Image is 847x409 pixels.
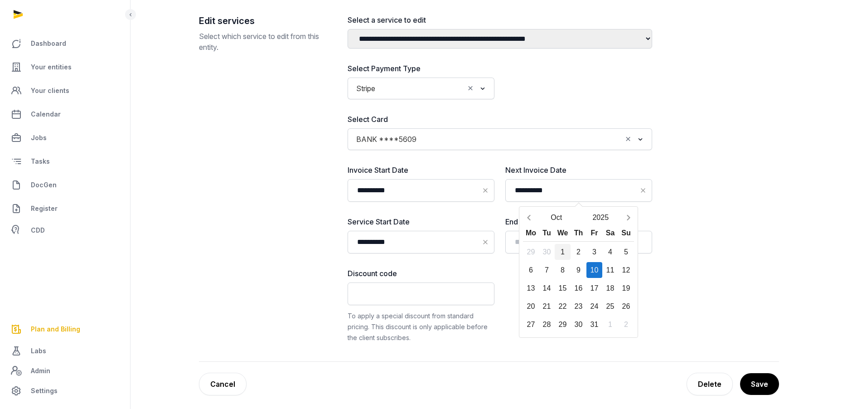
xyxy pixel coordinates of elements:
[539,316,555,332] div: 28
[539,298,555,314] div: 21
[523,298,539,314] div: 20
[555,244,571,260] div: 1
[579,209,623,225] button: Open years overlay
[348,165,494,175] label: Invoice Start Date
[352,80,490,97] div: Search for option
[523,316,539,332] div: 27
[623,209,634,225] button: Next month
[7,80,123,102] a: Your clients
[618,244,634,260] div: 5
[31,38,66,49] span: Dashboard
[31,203,58,214] span: Register
[505,179,652,202] input: Datepicker input
[7,151,123,172] a: Tasks
[571,298,586,314] div: 23
[602,244,618,260] div: 4
[354,82,378,95] span: Stripe
[586,244,602,260] div: 3
[31,109,61,120] span: Calendar
[624,133,632,146] button: Clear Selected
[523,244,634,332] div: Calendar days
[7,318,123,340] a: Plan and Billing
[7,198,123,219] a: Register
[7,33,123,54] a: Dashboard
[7,56,123,78] a: Your entities
[421,133,622,146] input: Search for option
[571,225,586,241] div: Th
[571,280,586,296] div: 16
[348,311,494,343] div: To apply a special discount from standard pricing. This discount is only applicable before the cl...
[348,179,494,202] input: Datepicker input
[602,262,618,278] div: 11
[523,225,539,241] div: Mo
[523,262,539,278] div: 6
[539,262,555,278] div: 7
[31,85,69,96] span: Your clients
[602,280,618,296] div: 18
[31,62,72,73] span: Your entities
[348,114,652,125] label: Select Card
[7,127,123,149] a: Jobs
[571,316,586,332] div: 30
[31,225,45,236] span: CDD
[348,15,652,25] label: Select a service to edit
[618,280,634,296] div: 19
[571,244,586,260] div: 2
[379,82,464,95] input: Search for option
[352,131,648,147] div: Search for option
[199,31,333,53] p: Select which service to edit from this entity.
[571,262,586,278] div: 9
[348,231,494,253] input: Datepicker input
[539,280,555,296] div: 14
[586,280,602,296] div: 17
[31,156,50,167] span: Tasks
[199,15,333,27] h2: Edit services
[199,373,247,395] a: Cancel
[7,340,123,362] a: Labs
[348,268,494,279] label: Discount code
[505,216,652,227] label: End Date
[586,225,602,241] div: Fr
[348,216,494,227] label: Service Start Date
[31,365,50,376] span: Admin
[555,225,571,241] div: We
[602,316,618,332] div: 1
[555,262,571,278] div: 8
[534,209,579,225] button: Open months overlay
[618,316,634,332] div: 2
[7,103,123,125] a: Calendar
[539,244,555,260] div: 30
[31,385,58,396] span: Settings
[555,298,571,314] div: 22
[602,225,618,241] div: Sa
[31,346,46,356] span: Labs
[7,362,123,380] a: Admin
[618,225,634,241] div: Su
[523,280,539,296] div: 13
[7,174,123,196] a: DocGen
[31,180,57,190] span: DocGen
[31,324,80,335] span: Plan and Billing
[505,231,652,253] input: Datepicker input
[602,298,618,314] div: 25
[586,298,602,314] div: 24
[348,63,494,74] label: Select Payment Type
[618,298,634,314] div: 26
[523,225,634,332] div: Calendar wrapper
[523,244,539,260] div: 29
[523,209,534,225] button: Previous month
[586,316,602,332] div: 31
[31,132,47,143] span: Jobs
[618,262,634,278] div: 12
[7,380,123,402] a: Settings
[555,280,571,296] div: 15
[740,373,779,395] button: Save
[505,165,652,175] label: Next Invoice Date
[555,316,571,332] div: 29
[7,221,123,239] a: CDD
[687,373,733,395] div: Delete
[586,262,602,278] div: 10
[466,82,474,95] button: Clear Selected
[539,225,555,241] div: Tu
